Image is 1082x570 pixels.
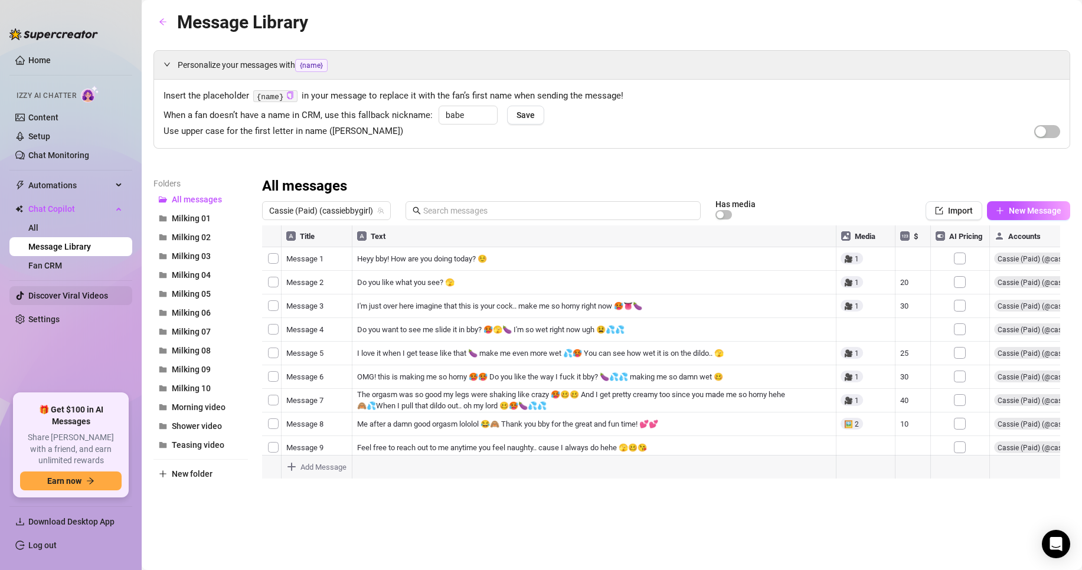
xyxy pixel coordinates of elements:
[159,327,167,336] span: folder
[172,214,211,223] span: Milking 01
[159,403,167,411] span: folder
[159,365,167,374] span: folder
[172,346,211,355] span: Milking 08
[159,195,167,204] span: folder-open
[28,315,60,324] a: Settings
[153,464,248,483] button: New folder
[28,242,91,251] a: Message Library
[159,18,167,26] span: arrow-left
[159,441,167,449] span: folder
[20,471,122,490] button: Earn nowarrow-right
[295,59,328,72] span: {name}
[81,86,99,103] img: AI Chatter
[172,421,222,431] span: Shower video
[159,233,167,241] span: folder
[153,177,248,190] article: Folders
[15,205,23,213] img: Chat Copilot
[15,181,25,190] span: thunderbolt
[413,207,421,215] span: search
[253,90,298,103] code: {name}
[153,435,248,454] button: Teasing video
[172,440,224,450] span: Teasing video
[715,201,756,208] article: Has media
[159,470,167,478] span: plus
[517,110,535,120] span: Save
[20,404,122,427] span: 🎁 Get $100 in AI Messages
[164,89,1060,103] span: Insert the placeholder in your message to replace it with the fan’s first name when sending the m...
[926,201,982,220] button: Import
[177,8,308,36] article: Message Library
[1009,206,1061,215] span: New Message
[996,207,1004,215] span: plus
[28,132,50,141] a: Setup
[159,384,167,392] span: folder
[423,204,694,217] input: Search messages
[153,266,248,284] button: Milking 04
[153,228,248,247] button: Milking 02
[28,223,38,232] a: All
[159,252,167,260] span: folder
[28,55,51,65] a: Home
[153,247,248,266] button: Milking 03
[153,190,248,209] button: All messages
[172,270,211,280] span: Milking 04
[948,206,973,215] span: Import
[9,28,98,40] img: logo-BBDzfeDw.svg
[86,477,94,485] span: arrow-right
[172,289,211,299] span: Milking 05
[935,207,943,215] span: import
[164,125,403,139] span: Use upper case for the first letter in name ([PERSON_NAME])
[159,309,167,317] span: folder
[15,517,25,526] span: download
[377,207,384,214] span: team
[28,261,62,270] a: Fan CRM
[153,341,248,360] button: Milking 08
[1042,530,1070,558] div: Open Intercom Messenger
[159,214,167,222] span: folder
[286,91,294,99] span: copy
[153,398,248,417] button: Morning video
[159,422,167,430] span: folder
[269,202,384,220] span: Cassie (Paid) (cassiebbygirl)
[28,199,112,218] span: Chat Copilot
[28,113,58,122] a: Content
[164,109,433,123] span: When a fan doesn’t have a name in CRM, use this fallback nickname:
[28,291,108,300] a: Discover Viral Videos
[153,417,248,435] button: Shower video
[17,90,76,101] span: Izzy AI Chatter
[28,517,115,526] span: Download Desktop App
[172,195,222,204] span: All messages
[286,91,294,100] button: Click to Copy
[153,284,248,303] button: Milking 05
[20,432,122,467] span: Share [PERSON_NAME] with a friend, and earn unlimited rewards
[153,379,248,398] button: Milking 10
[172,308,211,317] span: Milking 06
[153,360,248,379] button: Milking 09
[159,271,167,279] span: folder
[28,540,57,550] a: Log out
[172,384,211,393] span: Milking 10
[178,58,1060,72] span: Personalize your messages with
[28,176,112,195] span: Automations
[172,327,211,336] span: Milking 07
[262,177,347,196] h3: All messages
[153,209,248,228] button: Milking 01
[159,346,167,355] span: folder
[172,232,211,242] span: Milking 02
[28,150,89,160] a: Chat Monitoring
[164,61,171,68] span: expanded
[159,290,167,298] span: folder
[172,365,211,374] span: Milking 09
[154,51,1070,79] div: Personalize your messages with{name}
[507,106,544,125] button: Save
[172,469,213,479] span: New folder
[153,303,248,322] button: Milking 06
[172,402,225,412] span: Morning video
[47,476,81,486] span: Earn now
[172,251,211,261] span: Milking 03
[987,201,1070,220] button: New Message
[153,322,248,341] button: Milking 07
